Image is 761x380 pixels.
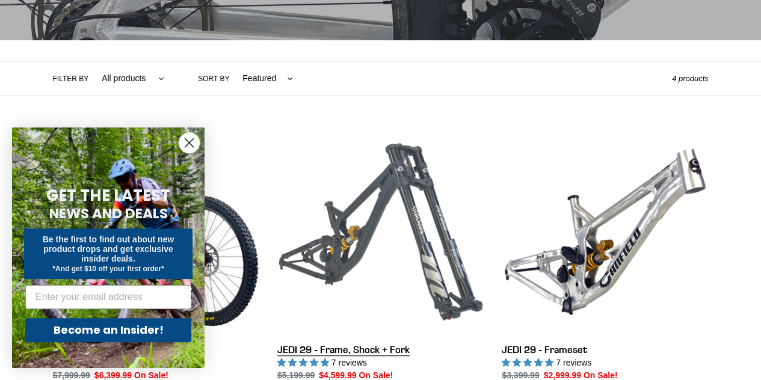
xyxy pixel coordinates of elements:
[49,204,168,223] span: NEWS AND DEALS
[53,73,89,84] label: Filter by
[25,285,191,309] input: Enter your email address
[46,185,170,206] span: GET THE LATEST
[25,318,191,342] button: Become an Insider!
[672,74,709,83] span: 4 products
[198,73,229,84] label: Sort by
[179,132,200,153] button: Close dialog
[52,265,164,273] span: *And get $10 off your first order*
[43,234,174,263] span: Be the first to find out about new product drops and get exclusive insider deals.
